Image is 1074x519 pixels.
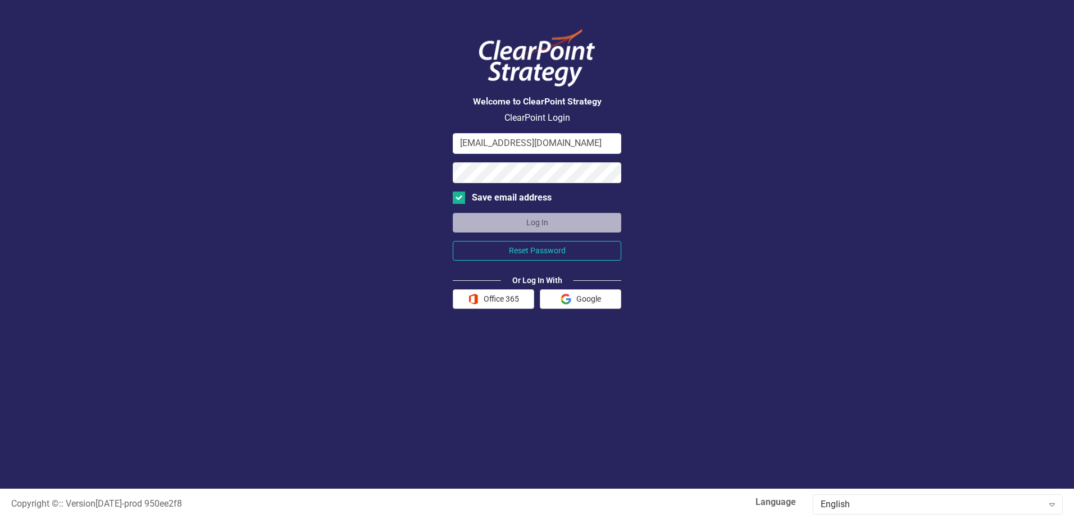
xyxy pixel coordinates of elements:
button: Google [540,289,621,309]
div: Save email address [472,192,552,204]
p: ClearPoint Login [453,112,621,125]
div: Or Log In With [501,275,574,286]
input: Email Address [453,133,621,154]
img: ClearPoint Logo [470,22,604,94]
button: Office 365 [453,289,534,309]
button: Reset Password [453,241,621,261]
div: English [821,498,1043,511]
label: Language [545,496,796,509]
span: Copyright © [11,498,59,509]
button: Log In [453,213,621,233]
img: Office 365 [468,294,479,304]
img: Google [561,294,571,304]
div: :: Version [DATE] - prod 950ee2f8 [3,498,537,511]
h3: Welcome to ClearPoint Strategy [453,97,621,107]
